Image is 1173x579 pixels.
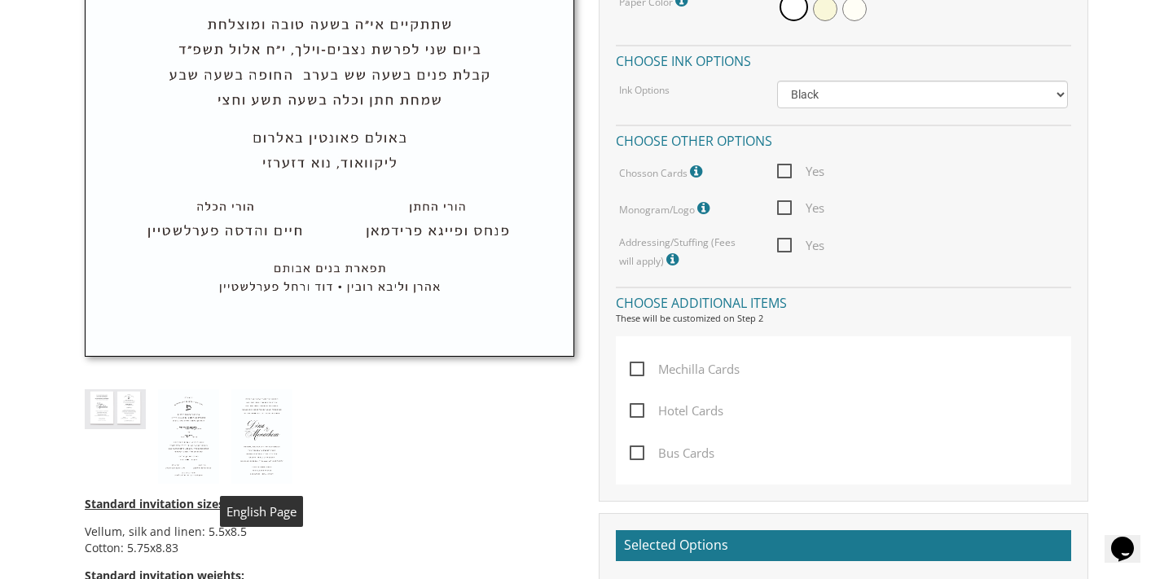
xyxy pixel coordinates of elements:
[616,312,1071,325] div: These will be customized on Step 2
[777,161,824,182] span: Yes
[1105,514,1157,563] iframe: chat widget
[619,161,706,182] label: Chosson Cards
[616,45,1071,73] h4: Choose ink options
[85,540,574,556] li: Cotton: 5.75x8.83
[158,389,219,484] img: style5_heb.jpg
[630,359,740,379] span: Mechilla Cards
[619,235,753,270] label: Addressing/Stuffing (Fees will apply)
[85,524,574,540] li: Vellum, silk and linen: 5.5x8.5
[616,530,1071,561] h2: Selected Options
[616,287,1071,315] h4: Choose additional items
[231,389,292,484] img: style5_eng.jpg
[630,401,723,421] span: Hotel Cards
[630,443,714,463] span: Bus Cards
[85,389,146,429] img: style5_thumb.jpg
[85,496,227,511] span: Standard invitation sizes:
[619,198,714,219] label: Monogram/Logo
[616,125,1071,153] h4: Choose other options
[777,235,824,256] span: Yes
[619,83,670,97] label: Ink Options
[777,198,824,218] span: Yes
